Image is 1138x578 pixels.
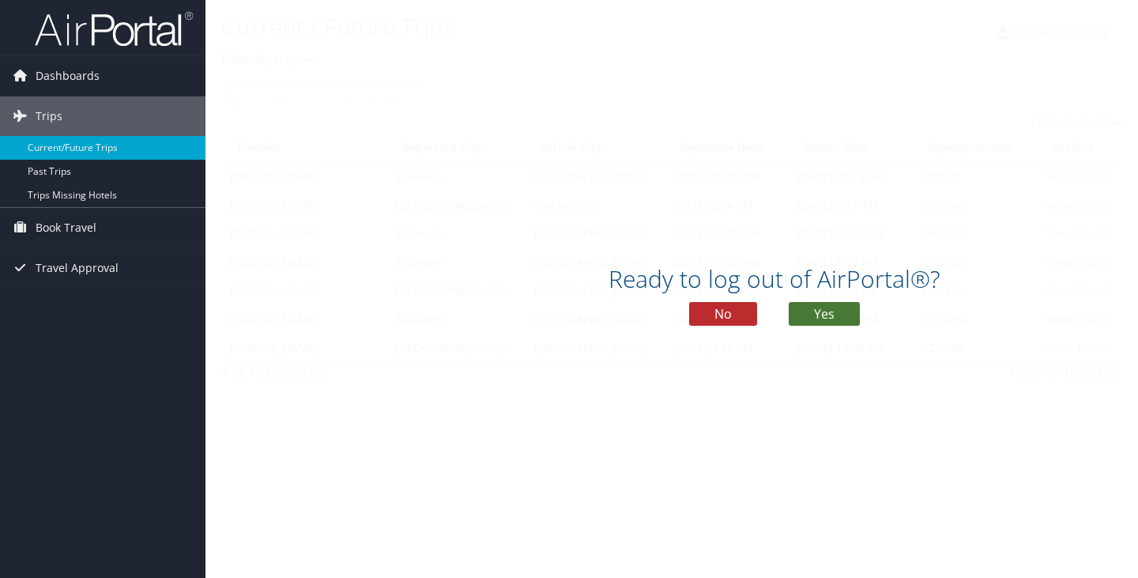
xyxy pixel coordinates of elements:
[36,56,100,96] span: Dashboards
[36,248,119,288] span: Travel Approval
[35,10,193,47] img: airportal-logo.png
[36,208,96,247] span: Book Travel
[36,96,62,136] span: Trips
[789,302,860,326] button: Yes
[689,302,757,326] button: No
